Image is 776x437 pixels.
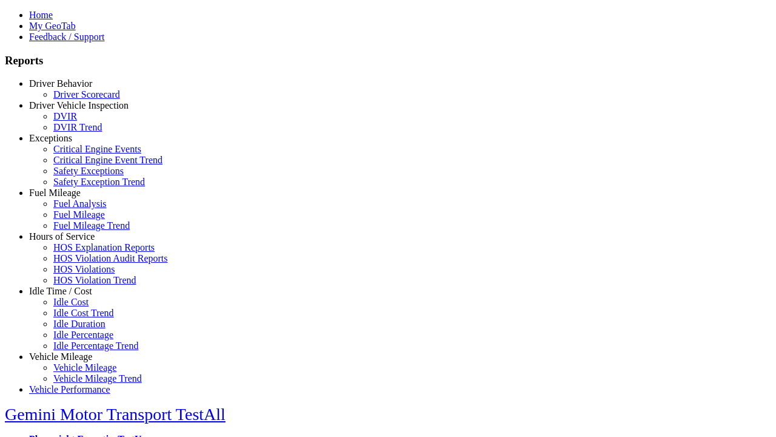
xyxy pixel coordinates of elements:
[53,144,141,154] a: Critical Engine Events
[53,319,105,329] a: Idle Duration
[53,198,107,209] a: Fuel Analysis
[53,122,102,132] a: DVIR Trend
[53,373,142,384] a: Vehicle Mileage Trend
[29,133,72,143] a: Exceptions
[53,177,145,187] a: Safety Exception Trend
[53,253,168,263] a: HOS Violation Audit Reports
[29,188,81,198] a: Fuel Mileage
[53,220,130,231] a: Fuel Mileage Trend
[53,242,155,252] a: HOS Explanation Reports
[29,231,95,242] a: Hours of Service
[5,405,226,424] a: Gemini Motor Transport TestAll
[29,286,92,296] a: Idle Time / Cost
[53,297,89,307] a: Idle Cost
[29,10,53,20] a: Home
[53,308,114,318] a: Idle Cost Trend
[53,362,116,373] a: Vehicle Mileage
[53,330,113,340] a: Idle Percentage
[53,89,120,100] a: Driver Scorecard
[53,340,138,351] a: Idle Percentage Trend
[53,111,77,121] a: DVIR
[29,351,92,362] a: Vehicle Mileage
[29,32,104,42] a: Feedback / Support
[53,209,105,220] a: Fuel Mileage
[29,100,129,110] a: Driver Vehicle Inspection
[29,384,110,395] a: Vehicle Performance
[5,54,771,67] h3: Reports
[53,166,124,176] a: Safety Exceptions
[29,21,76,31] a: My GeoTab
[53,155,162,165] a: Critical Engine Event Trend
[29,78,92,89] a: Driver Behavior
[53,275,136,285] a: HOS Violation Trend
[53,264,115,274] a: HOS Violations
